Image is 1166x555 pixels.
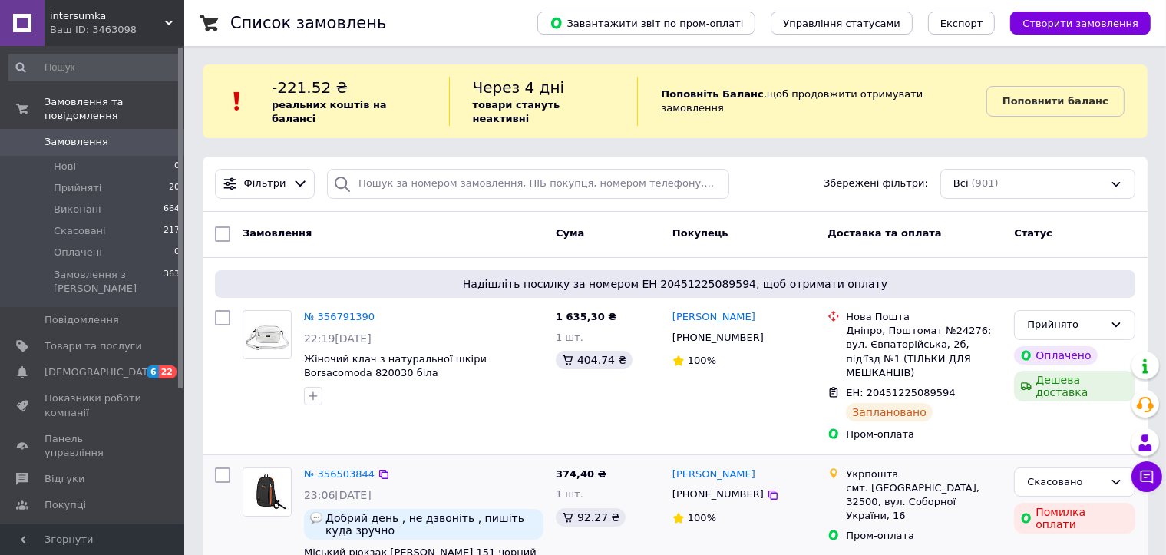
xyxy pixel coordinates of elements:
[45,135,108,149] span: Замовлення
[164,203,180,216] span: 664
[972,177,999,189] span: (901)
[846,387,955,398] span: ЕН: 20451225089594
[45,313,119,327] span: Повідомлення
[8,54,181,81] input: Пошук
[54,181,101,195] span: Прийняті
[243,227,312,239] span: Замовлення
[45,498,86,512] span: Покупці
[50,9,165,23] span: intersumka
[304,468,375,480] a: № 356503844
[159,365,177,378] span: 22
[45,339,142,353] span: Товари та послуги
[45,391,142,419] span: Показники роботи компанії
[672,310,755,325] a: [PERSON_NAME]
[688,512,716,524] span: 100%
[550,16,743,30] span: Завантажити звіт по пром-оплаті
[846,529,1002,543] div: Пром-оплата
[940,18,983,29] span: Експорт
[304,332,372,345] span: 22:19[DATE]
[827,227,941,239] span: Доставка та оплата
[45,95,184,123] span: Замовлення та повідомлення
[304,353,487,379] a: Жіночий клач з натуральної шкіри Borsacomoda 820030 біла
[54,246,102,259] span: Оплачені
[1131,461,1162,492] button: Чат з покупцем
[327,169,729,199] input: Пошук за номером замовлення, ПІБ покупця, номером телефону, Email, номером накладної
[1002,95,1108,107] b: Поповнити баланс
[1027,474,1104,491] div: Скасовано
[325,512,537,537] span: Добрий день , не дзвоніть , пишіть куда зручно
[637,77,986,126] div: , щоб продовжити отримувати замовлення
[556,508,626,527] div: 92.27 ₴
[45,365,158,379] span: [DEMOGRAPHIC_DATA]
[986,86,1125,117] a: Поповнити баланс
[846,310,1002,324] div: Нова Пошта
[846,403,933,421] div: Заплановано
[310,512,322,524] img: :speech_balloon:
[824,177,928,191] span: Збережені фільтри:
[243,315,291,354] img: Фото товару
[45,432,142,460] span: Панель управління
[783,18,900,29] span: Управління статусами
[272,78,348,97] span: -221.52 ₴
[1010,12,1151,35] button: Створити замовлення
[556,227,584,239] span: Cума
[54,268,164,296] span: Замовлення з [PERSON_NAME]
[1014,371,1135,401] div: Дешева доставка
[556,311,616,322] span: 1 635,30 ₴
[1014,346,1097,365] div: Оплачено
[45,472,84,486] span: Відгуки
[243,467,292,517] a: Фото товару
[164,268,180,296] span: 363
[846,428,1002,441] div: Пром-оплата
[473,99,560,124] b: товари стануть неактивні
[1014,227,1052,239] span: Статус
[1022,18,1138,29] span: Створити замовлення
[169,181,180,195] span: 20
[556,351,633,369] div: 404.74 ₴
[174,246,180,259] span: 0
[174,160,180,173] span: 0
[846,467,1002,481] div: Укрпошта
[846,481,1002,524] div: смт. [GEOGRAPHIC_DATA], 32500, вул. Соборної України, 16
[669,328,767,348] div: [PHONE_NUMBER]
[473,78,565,97] span: Через 4 дні
[304,489,372,501] span: 23:06[DATE]
[304,311,375,322] a: № 356791390
[54,203,101,216] span: Виконані
[54,224,106,238] span: Скасовані
[672,467,755,482] a: [PERSON_NAME]
[537,12,755,35] button: Завантажити звіт по пром-оплаті
[221,276,1129,292] span: Надішліть посилку за номером ЕН 20451225089594, щоб отримати оплату
[1027,317,1104,333] div: Прийнято
[243,468,291,516] img: Фото товару
[230,14,386,32] h1: Список замовлень
[244,177,286,191] span: Фільтри
[556,332,583,343] span: 1 шт.
[226,90,249,113] img: :exclamation:
[953,177,969,191] span: Всі
[164,224,180,238] span: 217
[243,310,292,359] a: Фото товару
[556,468,606,480] span: 374,40 ₴
[771,12,913,35] button: Управління статусами
[661,88,763,100] b: Поповніть Баланс
[846,324,1002,380] div: Дніпро, Поштомат №24276: вул. Євпаторійська, 2б, під’їзд №1 (ТІЛЬКИ ДЛЯ МЕШКАНЦІВ)
[147,365,159,378] span: 6
[688,355,716,366] span: 100%
[1014,503,1135,534] div: Помилка оплати
[54,160,76,173] span: Нові
[272,99,387,124] b: реальних коштів на балансі
[556,488,583,500] span: 1 шт.
[995,17,1151,28] a: Створити замовлення
[669,484,767,504] div: [PHONE_NUMBER]
[50,23,184,37] div: Ваш ID: 3463098
[928,12,996,35] button: Експорт
[672,227,728,239] span: Покупець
